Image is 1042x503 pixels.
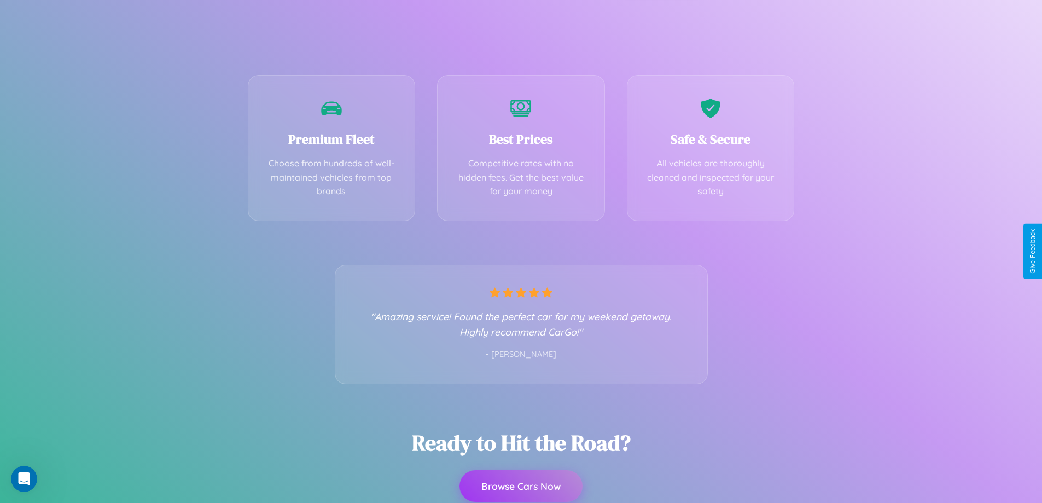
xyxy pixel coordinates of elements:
[644,157,778,199] p: All vehicles are thoroughly cleaned and inspected for your safety
[265,157,399,199] p: Choose from hundreds of well-maintained vehicles from top brands
[1029,229,1037,274] div: Give Feedback
[357,309,685,339] p: "Amazing service! Found the perfect car for my weekend getaway. Highly recommend CarGo!"
[454,130,588,148] h3: Best Prices
[357,348,685,362] p: - [PERSON_NAME]
[11,466,37,492] iframe: Intercom live chat
[459,470,583,502] button: Browse Cars Now
[265,130,399,148] h3: Premium Fleet
[412,428,631,458] h2: Ready to Hit the Road?
[454,157,588,199] p: Competitive rates with no hidden fees. Get the best value for your money
[644,130,778,148] h3: Safe & Secure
